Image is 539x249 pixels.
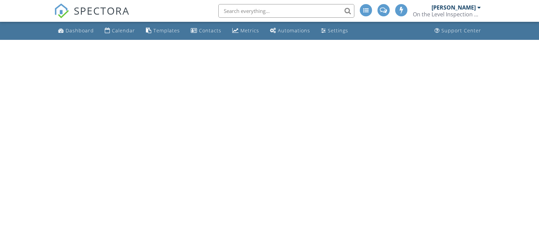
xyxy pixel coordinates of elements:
a: Support Center [432,25,484,37]
div: Templates [153,27,180,34]
input: Search everything... [218,4,354,18]
a: Metrics [230,25,262,37]
a: Templates [143,25,183,37]
div: Contacts [199,27,221,34]
a: Dashboard [55,25,97,37]
div: Settings [328,27,348,34]
div: Support Center [441,27,481,34]
div: Automations [278,27,310,34]
div: On the Level Inspection Service, LLC [413,11,481,18]
a: SPECTORA [54,9,130,24]
a: Contacts [188,25,224,37]
a: Settings [318,25,351,37]
a: Calendar [102,25,138,37]
div: [PERSON_NAME] [432,4,476,11]
img: The Best Home Inspection Software - Spectora [54,3,69,18]
a: Automations (Advanced) [267,25,313,37]
span: SPECTORA [74,3,130,18]
div: Dashboard [66,27,94,34]
div: Calendar [112,27,135,34]
div: Metrics [240,27,259,34]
